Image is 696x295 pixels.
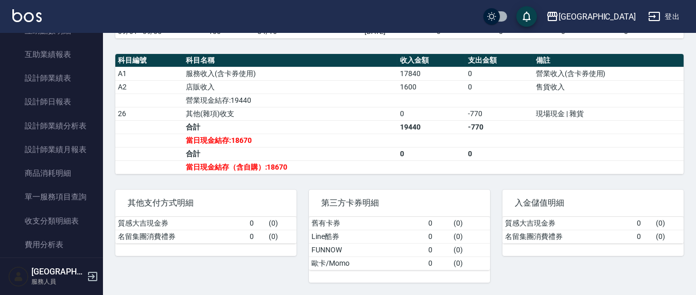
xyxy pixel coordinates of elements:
[4,161,99,185] a: 商品消耗明細
[465,120,533,134] td: -770
[451,243,490,256] td: ( 0 )
[533,107,684,120] td: 現場現金 | 雜貨
[183,80,397,94] td: 店販收入
[183,134,397,147] td: 當日現金結存:18670
[266,230,297,243] td: ( 0 )
[309,217,426,230] td: 舊有卡券
[115,107,183,120] td: 26
[183,54,397,67] th: 科目名稱
[183,94,397,107] td: 營業現金結存:19440
[115,230,247,243] td: 名留集團消費禮券
[426,230,451,243] td: 0
[31,277,84,286] p: 服務人員
[4,138,99,161] a: 設計師業績月報表
[128,198,284,208] span: 其他支付方式明細
[426,217,451,230] td: 0
[653,230,684,243] td: ( 0 )
[115,217,247,230] td: 質感大吉現金券
[515,198,671,208] span: 入金儲值明細
[309,243,426,256] td: FUNNOW
[634,230,654,243] td: 0
[115,80,183,94] td: A2
[653,217,684,230] td: ( 0 )
[397,54,465,67] th: 收入金額
[4,233,99,256] a: 費用分析表
[451,230,490,243] td: ( 0 )
[31,267,84,277] h5: [GEOGRAPHIC_DATA]
[397,80,465,94] td: 1600
[465,80,533,94] td: 0
[397,147,465,160] td: 0
[309,217,490,270] table: a dense table
[183,107,397,120] td: 其他(雜項)收支
[115,54,684,174] table: a dense table
[183,147,397,160] td: 合計
[115,217,297,244] table: a dense table
[115,54,183,67] th: 科目編號
[4,209,99,233] a: 收支分類明細表
[559,10,636,23] div: [GEOGRAPHIC_DATA]
[12,9,42,22] img: Logo
[397,67,465,80] td: 17840
[8,266,29,287] img: Person
[542,6,640,27] button: [GEOGRAPHIC_DATA]
[451,217,490,230] td: ( 0 )
[247,217,267,230] td: 0
[634,217,654,230] td: 0
[397,120,465,134] td: 19440
[183,120,397,134] td: 合計
[426,243,451,256] td: 0
[4,43,99,66] a: 互助業績報表
[502,217,634,230] td: 質感大吉現金券
[533,67,684,80] td: 營業收入(含卡券使用)
[502,230,634,243] td: 名留集團消費禮券
[465,147,533,160] td: 0
[4,90,99,114] a: 設計師日報表
[4,114,99,138] a: 設計師業績分析表
[502,217,684,244] table: a dense table
[4,66,99,90] a: 設計師業績表
[397,107,465,120] td: 0
[644,7,684,26] button: 登出
[247,230,267,243] td: 0
[533,80,684,94] td: 售貨收入
[465,67,533,80] td: 0
[516,6,537,27] button: save
[426,256,451,270] td: 0
[115,67,183,80] td: A1
[4,185,99,209] a: 單一服務項目查詢
[309,256,426,270] td: 歐卡/Momo
[309,230,426,243] td: Line酷券
[183,67,397,80] td: 服務收入(含卡券使用)
[266,217,297,230] td: ( 0 )
[533,54,684,67] th: 備註
[465,54,533,67] th: 支出金額
[451,256,490,270] td: ( 0 )
[183,160,397,174] td: 當日現金結存（含自購）:18670
[465,107,533,120] td: -770
[321,198,478,208] span: 第三方卡券明細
